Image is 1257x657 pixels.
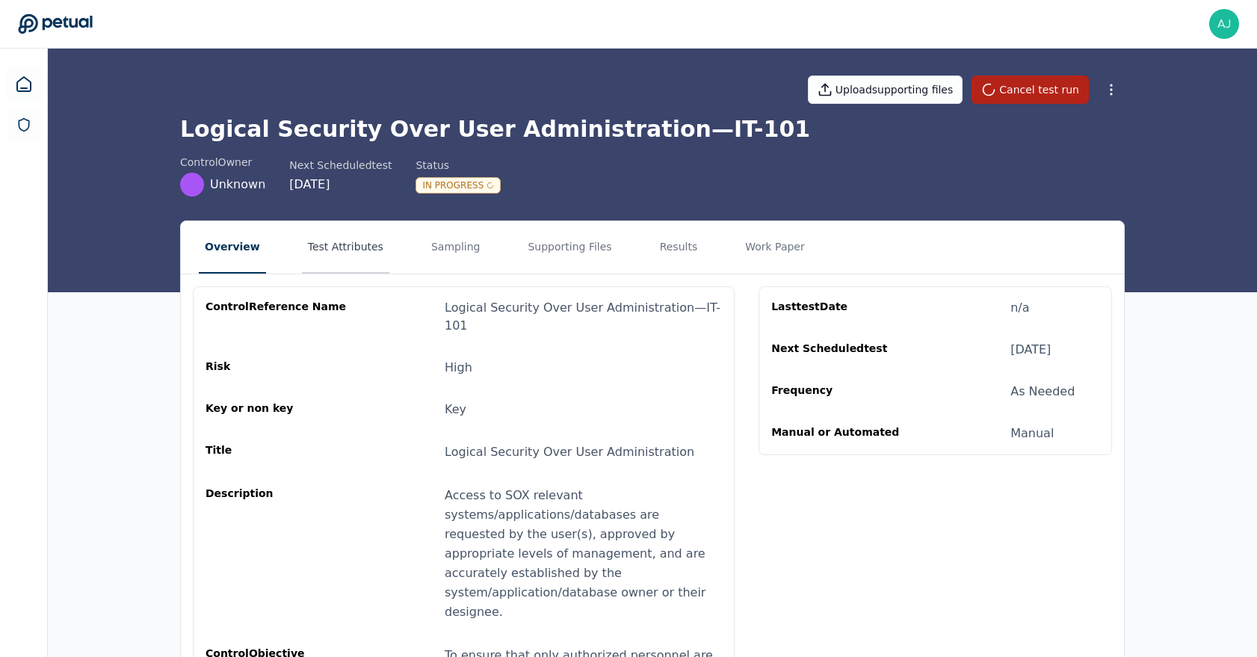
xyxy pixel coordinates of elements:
button: Results [654,221,704,274]
button: Work Paper [739,221,811,274]
img: ajay.rengarajan@snowflake.com [1209,9,1239,39]
div: In Progress [416,177,501,194]
button: Test Attributes [302,221,389,274]
div: Risk [206,359,349,377]
div: Key [445,401,466,419]
div: High [445,359,472,377]
a: SOC [7,108,40,141]
button: Sampling [425,221,487,274]
button: Uploadsupporting files [808,75,963,104]
div: Title [206,442,349,462]
button: Supporting Files [522,221,617,274]
div: Next Scheduled test [289,158,392,173]
div: control Reference Name [206,299,349,335]
div: Access to SOX relevant systems/applications/databases are requested by the user(s), approved by a... [445,486,722,622]
div: As Needed [1010,383,1075,401]
div: Frequency [771,383,915,401]
div: Last test Date [771,299,915,317]
div: Key or non key [206,401,349,419]
span: Unknown [210,176,265,194]
div: n/a [1010,299,1029,317]
button: Cancel test run [972,75,1089,104]
nav: Tabs [181,221,1124,274]
button: Overview [199,221,266,274]
a: Dashboard [6,67,42,102]
div: Logical Security Over User Administration — IT-101 [445,299,722,335]
a: Go to Dashboard [18,13,93,34]
div: Manual [1010,425,1054,442]
div: control Owner [180,155,265,170]
div: [DATE] [289,176,392,194]
div: Next Scheduled test [771,341,915,359]
div: [DATE] [1010,341,1051,359]
h1: Logical Security Over User Administration — IT-101 [180,116,1125,143]
div: Status [416,158,501,173]
div: Manual or Automated [771,425,915,442]
button: More Options [1098,76,1125,103]
div: Description [206,486,349,622]
span: Logical Security Over User Administration [445,445,694,459]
